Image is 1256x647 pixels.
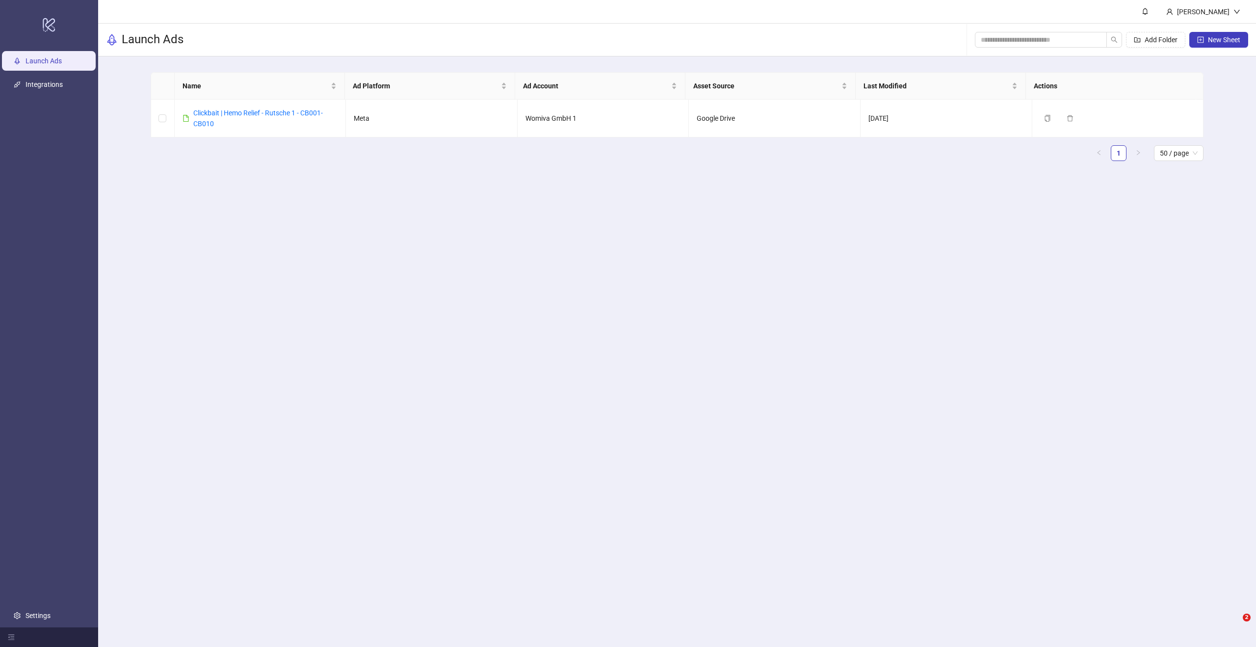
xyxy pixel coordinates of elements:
[26,81,63,88] a: Integrations
[353,81,499,91] span: Ad Platform
[523,81,669,91] span: Ad Account
[1243,614,1251,621] span: 2
[1026,73,1196,100] th: Actions
[1134,36,1141,43] span: folder-add
[26,57,62,65] a: Launch Ads
[1067,115,1073,122] span: delete
[1223,614,1246,637] iframe: Intercom live chat
[122,32,183,48] h3: Launch Ads
[26,612,51,620] a: Settings
[689,100,861,137] td: Google Drive
[1091,145,1107,161] li: Previous Page
[856,73,1026,100] th: Last Modified
[1126,32,1185,48] button: Add Folder
[1135,150,1141,156] span: right
[1130,145,1146,161] li: Next Page
[1160,146,1198,161] span: 50 / page
[193,109,323,128] a: Clickbait | Hemo Relief - Rutsche 1 - CB001-CB010
[1189,32,1248,48] button: New Sheet
[515,73,685,100] th: Ad Account
[1145,36,1177,44] span: Add Folder
[345,73,515,100] th: Ad Platform
[8,634,15,641] span: menu-fold
[183,115,189,122] span: file
[693,81,839,91] span: Asset Source
[1096,150,1102,156] span: left
[1154,145,1204,161] div: Page Size
[346,100,518,137] td: Meta
[1208,36,1240,44] span: New Sheet
[1111,146,1126,161] a: 1
[863,81,1010,91] span: Last Modified
[1111,36,1118,43] span: search
[1233,8,1240,15] span: down
[1111,145,1126,161] li: 1
[1173,6,1233,17] div: [PERSON_NAME]
[175,73,345,100] th: Name
[1130,145,1146,161] button: right
[106,34,118,46] span: rocket
[518,100,689,137] td: Womiva GmbH 1
[685,73,856,100] th: Asset Source
[1044,115,1051,122] span: copy
[1142,8,1149,15] span: bell
[1197,36,1204,43] span: plus-square
[183,81,329,91] span: Name
[1091,145,1107,161] button: left
[1166,8,1173,15] span: user
[861,100,1032,137] td: [DATE]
